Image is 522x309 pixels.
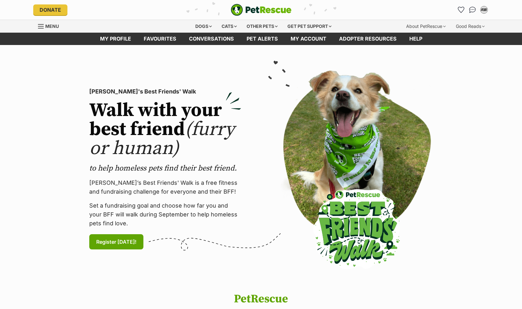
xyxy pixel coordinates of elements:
[403,33,429,45] a: Help
[96,238,136,246] span: Register [DATE]!
[456,5,489,15] ul: Account quick links
[333,33,403,45] a: Adopter resources
[283,20,336,33] div: Get pet support
[33,4,67,15] a: Donate
[469,7,476,13] img: chat-41dd97257d64d25036548639549fe6c8038ab92f7586957e7f3b1b290dea8141.svg
[38,20,63,31] a: Menu
[89,234,143,249] a: Register [DATE]!
[231,4,292,16] img: logo-e224e6f780fb5917bec1dbf3a21bbac754714ae5b6737aabdf751b685950b380.svg
[240,33,284,45] a: Pet alerts
[468,5,478,15] a: Conversations
[89,178,241,196] p: [PERSON_NAME]’s Best Friends' Walk is a free fitness and fundraising challenge for everyone and t...
[479,5,489,15] button: My account
[164,293,359,306] h1: PetRescue
[242,20,282,33] div: Other pets
[94,33,137,45] a: My profile
[137,33,183,45] a: Favourites
[456,5,466,15] a: Favourites
[481,7,487,13] div: AW
[284,33,333,45] a: My account
[89,118,235,160] span: (furry or human)
[217,20,241,33] div: Cats
[402,20,450,33] div: About PetRescue
[45,23,59,29] span: Menu
[89,201,241,228] p: Set a fundraising goal and choose how far you and your BFF will walk during September to help hom...
[191,20,216,33] div: Dogs
[89,101,241,158] h2: Walk with your best friend
[89,87,241,96] p: [PERSON_NAME]'s Best Friends' Walk
[451,20,489,33] div: Good Reads
[231,4,292,16] a: PetRescue
[183,33,240,45] a: conversations
[89,163,241,173] p: to help homeless pets find their best friend.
